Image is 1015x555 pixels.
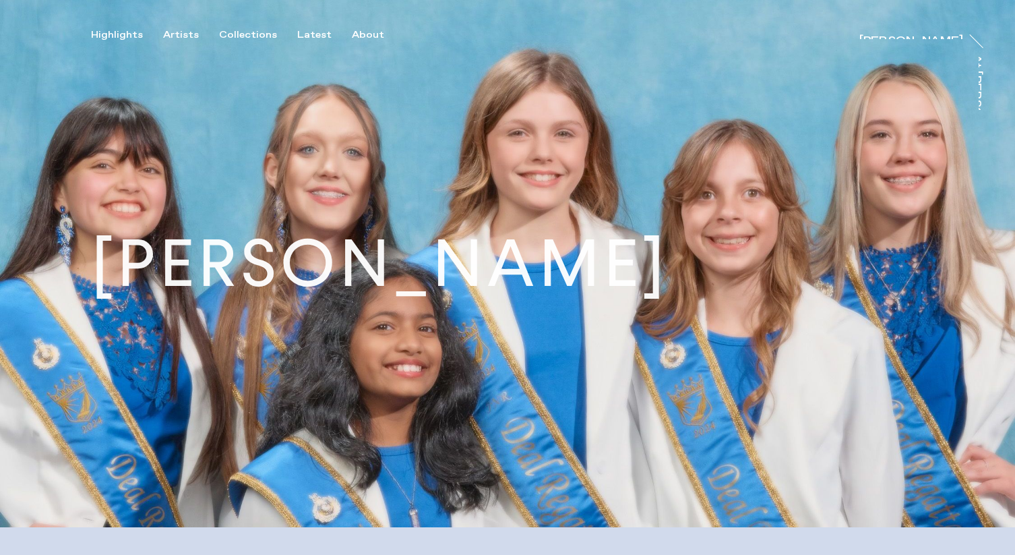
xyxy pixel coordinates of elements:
[219,29,277,41] div: Collections
[297,29,352,41] button: Latest
[352,29,404,41] button: About
[971,55,982,175] div: At [PERSON_NAME]
[163,29,219,41] button: Artists
[219,29,297,41] button: Collections
[91,29,163,41] button: Highlights
[352,29,384,41] div: About
[91,29,143,41] div: Highlights
[859,26,963,39] a: [PERSON_NAME]
[297,29,332,41] div: Latest
[979,55,992,110] a: At [PERSON_NAME]
[91,231,669,296] h1: [PERSON_NAME]
[163,29,199,41] div: Artists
